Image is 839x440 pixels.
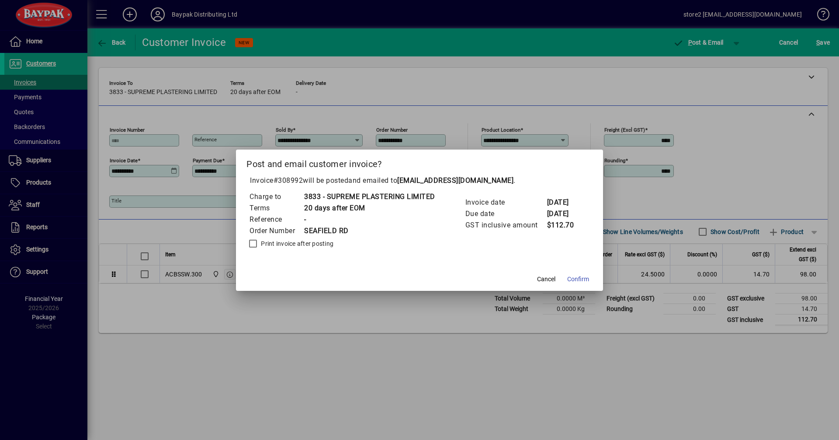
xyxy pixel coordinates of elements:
td: [DATE] [547,197,582,208]
td: Reference [249,214,304,225]
td: Order Number [249,225,304,237]
span: #308992 [274,176,303,185]
button: Confirm [564,272,593,287]
span: Confirm [567,275,589,284]
td: Invoice date [465,197,547,208]
td: Due date [465,208,547,220]
b: [EMAIL_ADDRESS][DOMAIN_NAME] [397,176,513,185]
td: - [304,214,435,225]
span: Cancel [537,275,555,284]
button: Cancel [532,272,560,287]
td: Charge to [249,191,304,203]
td: GST inclusive amount [465,220,547,231]
td: 20 days after EOM [304,203,435,214]
label: Print invoice after posting [259,239,333,248]
td: 3833 - SUPREME PLASTERING LIMITED [304,191,435,203]
td: [DATE] [547,208,582,220]
h2: Post and email customer invoice? [236,150,603,175]
td: SEAFIELD RD [304,225,435,237]
td: Terms [249,203,304,214]
span: and emailed to [348,176,513,185]
p: Invoice will be posted . [246,175,593,186]
td: $112.70 [547,220,582,231]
